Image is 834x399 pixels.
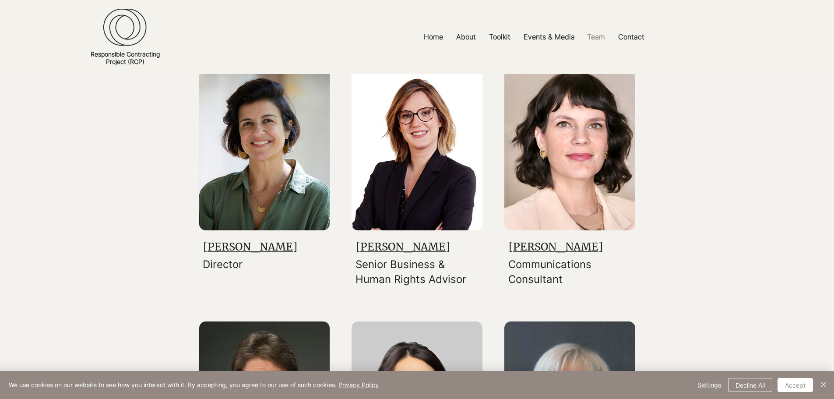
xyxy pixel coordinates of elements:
p: Home [419,27,447,47]
p: Senior Business & Human Rights Advisor [355,257,473,286]
a: Privacy Policy [338,381,379,388]
a: [PERSON_NAME] [509,240,603,254]
img: elizabeth_cline.JPG [504,66,635,230]
a: Team [581,27,612,47]
nav: Site [312,27,756,47]
img: Claire Bright_edited.jpg [352,66,482,230]
a: About [450,27,482,47]
a: Events & Media [517,27,581,47]
a: [PERSON_NAME] [203,240,297,254]
a: Home [417,27,450,47]
a: Contact [612,27,651,47]
button: Accept [778,378,813,392]
a: [PERSON_NAME] [356,240,450,254]
p: Toolkit [485,27,515,47]
span: Director [203,258,243,271]
p: Events & Media [519,27,579,47]
a: Responsible ContractingProject (RCP) [91,50,160,65]
p: Contact [614,27,649,47]
span: We use cookies on our website to see how you interact with it. By accepting, you agree to our use... [9,381,379,389]
button: Decline All [728,378,772,392]
span: Settings [697,378,721,392]
img: Close [818,379,829,390]
p: Communications Consultant [508,257,626,286]
a: Toolkit [482,27,517,47]
p: About [452,27,480,47]
p: Team [583,27,609,47]
button: Close [818,378,829,392]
